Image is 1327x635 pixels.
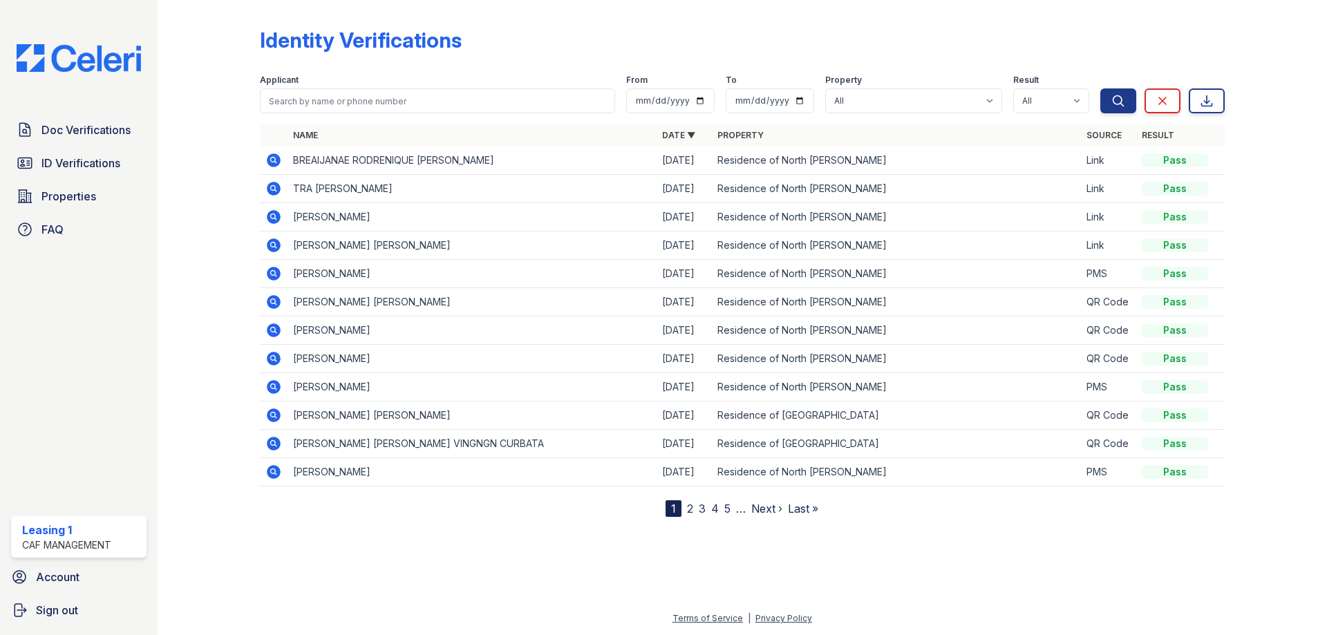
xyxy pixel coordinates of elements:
div: Pass [1142,437,1208,451]
td: [PERSON_NAME] [288,260,657,288]
a: Source [1086,130,1122,140]
td: [DATE] [657,373,712,401]
a: Last » [788,502,818,515]
label: Applicant [260,75,299,86]
div: | [748,613,751,623]
td: Residence of North [PERSON_NAME] [712,146,1081,175]
td: Residence of North [PERSON_NAME] [712,203,1081,231]
a: Doc Verifications [11,116,147,144]
td: Residence of North [PERSON_NAME] [712,260,1081,288]
td: [PERSON_NAME] [288,316,657,345]
td: [PERSON_NAME] [288,373,657,401]
div: Pass [1142,465,1208,479]
td: Residence of [GEOGRAPHIC_DATA] [712,430,1081,458]
a: FAQ [11,216,147,243]
td: Residence of North [PERSON_NAME] [712,316,1081,345]
td: [DATE] [657,288,712,316]
a: Terms of Service [672,613,743,623]
td: [DATE] [657,316,712,345]
a: Privacy Policy [755,613,812,623]
td: [DATE] [657,203,712,231]
td: [DATE] [657,260,712,288]
td: Link [1081,175,1136,203]
td: Residence of North [PERSON_NAME] [712,231,1081,260]
a: Account [6,563,152,591]
span: … [736,500,746,517]
td: [DATE] [657,401,712,430]
div: 1 [666,500,681,517]
div: Pass [1142,238,1208,252]
span: Sign out [36,602,78,618]
span: Properties [41,188,96,205]
td: PMS [1081,260,1136,288]
td: PMS [1081,458,1136,486]
div: Leasing 1 [22,522,111,538]
label: From [626,75,648,86]
td: QR Code [1081,430,1136,458]
span: FAQ [41,221,64,238]
div: Pass [1142,267,1208,281]
a: Sign out [6,596,152,624]
td: [DATE] [657,146,712,175]
td: [PERSON_NAME] [PERSON_NAME] [288,401,657,430]
div: Pass [1142,182,1208,196]
td: Link [1081,231,1136,260]
span: Account [36,569,79,585]
td: Residence of North [PERSON_NAME] [712,373,1081,401]
td: QR Code [1081,345,1136,373]
td: QR Code [1081,401,1136,430]
td: TRA [PERSON_NAME] [288,175,657,203]
td: [DATE] [657,231,712,260]
div: Pass [1142,323,1208,337]
div: Pass [1142,210,1208,224]
a: 2 [687,502,693,515]
td: PMS [1081,373,1136,401]
div: Pass [1142,352,1208,366]
td: [DATE] [657,175,712,203]
span: Doc Verifications [41,122,131,138]
div: Pass [1142,295,1208,309]
label: Property [825,75,862,86]
td: Residence of [GEOGRAPHIC_DATA] [712,401,1081,430]
a: Properties [11,182,147,210]
td: [DATE] [657,430,712,458]
a: Next › [751,502,782,515]
td: [PERSON_NAME] [PERSON_NAME] VINGNGN CURBATA [288,430,657,458]
a: Date ▼ [662,130,695,140]
td: [PERSON_NAME] [288,345,657,373]
a: 4 [711,502,719,515]
td: Link [1081,203,1136,231]
span: ID Verifications [41,155,120,171]
td: Link [1081,146,1136,175]
td: [DATE] [657,458,712,486]
td: BREAIJANAE RODRENIQUE [PERSON_NAME] [288,146,657,175]
div: Identity Verifications [260,28,462,53]
a: Property [717,130,764,140]
div: Pass [1142,408,1208,422]
img: CE_Logo_Blue-a8612792a0a2168367f1c8372b55b34899dd931a85d93a1a3d3e32e68fde9ad4.png [6,44,152,72]
div: CAF Management [22,538,111,552]
a: Name [293,130,318,140]
a: ID Verifications [11,149,147,177]
td: [PERSON_NAME] [288,203,657,231]
div: Pass [1142,380,1208,394]
td: [PERSON_NAME] [PERSON_NAME] [288,231,657,260]
td: QR Code [1081,288,1136,316]
a: 3 [699,502,706,515]
label: To [726,75,737,86]
td: Residence of North [PERSON_NAME] [712,288,1081,316]
td: [DATE] [657,345,712,373]
td: [PERSON_NAME] [PERSON_NAME] [288,288,657,316]
label: Result [1013,75,1039,86]
td: Residence of North [PERSON_NAME] [712,175,1081,203]
td: QR Code [1081,316,1136,345]
td: [PERSON_NAME] [288,458,657,486]
td: Residence of North [PERSON_NAME] [712,458,1081,486]
div: Pass [1142,153,1208,167]
input: Search by name or phone number [260,88,615,113]
a: 5 [724,502,731,515]
td: Residence of North [PERSON_NAME] [712,345,1081,373]
a: Result [1142,130,1174,140]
